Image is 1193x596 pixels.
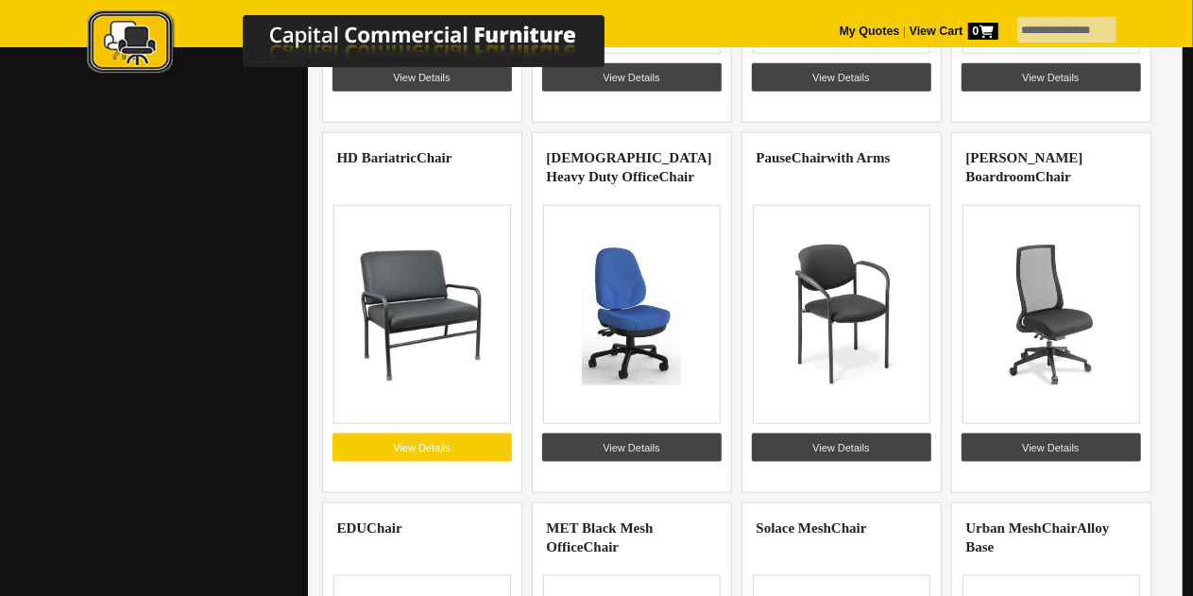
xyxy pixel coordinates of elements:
a: PauseChairwith Arms [757,150,891,165]
highlight: Chair [659,169,695,184]
highlight: Chair [1042,520,1078,536]
highlight: Chair [584,539,620,554]
highlight: Chair [417,150,452,165]
a: View Details [752,434,931,462]
a: View Cart0 [906,25,997,38]
a: MET Black Mesh OfficeChair [547,520,654,554]
highlight: Chair [366,520,402,536]
img: Capital Commercial Furniture Logo [35,9,696,78]
a: View Details [542,434,722,462]
span: 0 [968,23,998,40]
a: EDUChair [337,520,402,536]
a: Capital Commercial Furniture Logo [35,9,696,84]
strong: View Cart [910,25,998,38]
a: HD BariatricChair [337,150,452,165]
a: Urban MeshChairAlloy Base [966,520,1110,554]
a: [PERSON_NAME] BoardroomChair [966,150,1083,184]
a: My Quotes [840,25,900,38]
a: View Details [752,63,931,92]
a: [DEMOGRAPHIC_DATA] Heavy Duty OfficeChair [547,150,712,184]
highlight: Chair [792,150,827,165]
a: View Details [962,63,1141,92]
highlight: Chair [1035,169,1071,184]
a: Solace MeshChair [757,520,867,536]
a: View Details [962,434,1141,462]
a: View Details [332,434,512,462]
highlight: Chair [831,520,867,536]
